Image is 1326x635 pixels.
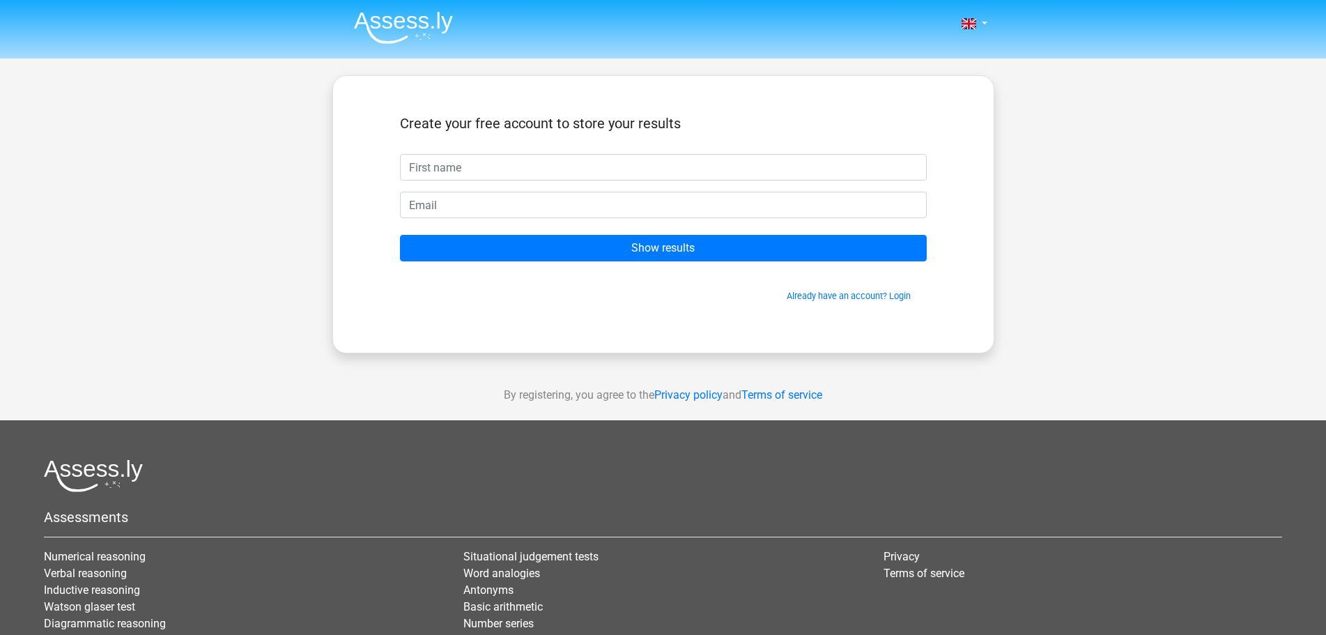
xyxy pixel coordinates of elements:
[44,583,140,597] a: Inductive reasoning
[654,388,723,401] a: Privacy policy
[44,617,166,630] a: Diagrammatic reasoning
[44,509,1282,526] h5: Assessments
[463,550,599,563] a: Situational judgement tests
[400,154,927,181] input: First name
[400,192,927,218] input: Email
[44,550,146,563] a: Numerical reasoning
[400,115,927,132] h5: Create your free account to store your results
[44,459,143,492] img: Assessly logo
[463,600,543,613] a: Basic arithmetic
[741,388,822,401] a: Terms of service
[884,550,920,563] a: Privacy
[463,617,534,630] a: Number series
[400,235,927,261] input: Show results
[354,11,453,44] img: Assessly
[44,567,127,580] a: Verbal reasoning
[463,567,540,580] a: Word analogies
[884,567,964,580] a: Terms of service
[44,600,135,613] a: Watson glaser test
[463,583,514,597] a: Antonyms
[787,291,911,301] a: Already have an account? Login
